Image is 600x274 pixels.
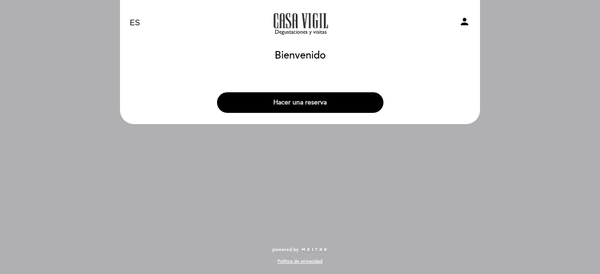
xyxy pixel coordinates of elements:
[275,50,326,61] h1: Bienvenido
[272,246,299,253] span: powered by
[301,248,328,252] img: MEITRE
[217,92,383,113] button: Hacer una reserva
[459,16,470,27] i: person
[459,16,470,30] button: person
[277,258,322,265] a: Política de privacidad
[241,10,359,36] a: Casa Vigil - SÓLO Visitas y Degustaciones
[272,246,328,253] a: powered by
